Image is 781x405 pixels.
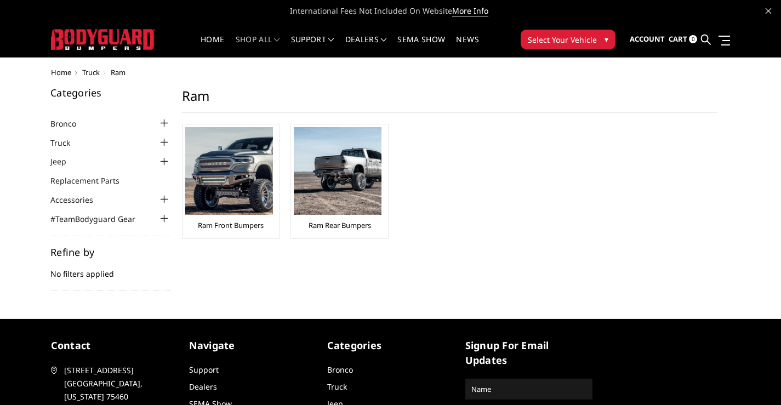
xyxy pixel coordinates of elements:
h1: Ram [182,88,717,113]
h5: Categories [50,88,171,98]
input: Name [467,380,591,398]
span: ▾ [605,33,608,45]
a: More Info [452,5,488,16]
a: Account [630,25,665,54]
h5: contact [51,338,178,353]
a: News [456,36,478,57]
a: Truck [327,381,347,392]
button: Select Your Vehicle [521,30,615,49]
a: Bronco [50,118,90,129]
h5: Navigate [189,338,316,353]
a: Bronco [327,364,353,375]
a: Ram Rear Bumpers [309,220,371,230]
a: Dealers [345,36,387,57]
a: Accessories [50,194,107,206]
a: Ram Front Bumpers [198,220,264,230]
span: 0 [689,35,697,43]
a: shop all [236,36,280,57]
h5: Refine by [50,247,171,257]
a: SEMA Show [397,36,445,57]
h5: signup for email updates [465,338,592,368]
span: Select Your Vehicle [528,34,597,45]
span: [STREET_ADDRESS] [GEOGRAPHIC_DATA], [US_STATE] 75460 [64,364,176,403]
div: No filters applied [50,247,171,291]
a: Support [189,364,219,375]
a: Support [291,36,334,57]
a: Truck [50,137,84,149]
img: BODYGUARD BUMPERS [51,29,155,49]
span: Cart [669,34,687,44]
a: Dealers [189,381,217,392]
span: Ram [111,67,126,77]
a: Home [201,36,224,57]
span: Account [630,34,665,44]
a: Cart 0 [669,25,697,54]
a: Jeep [50,156,80,167]
a: Home [51,67,71,77]
h5: Categories [327,338,454,353]
a: #TeamBodyguard Gear [50,213,149,225]
a: Truck [82,67,100,77]
a: Replacement Parts [50,175,133,186]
